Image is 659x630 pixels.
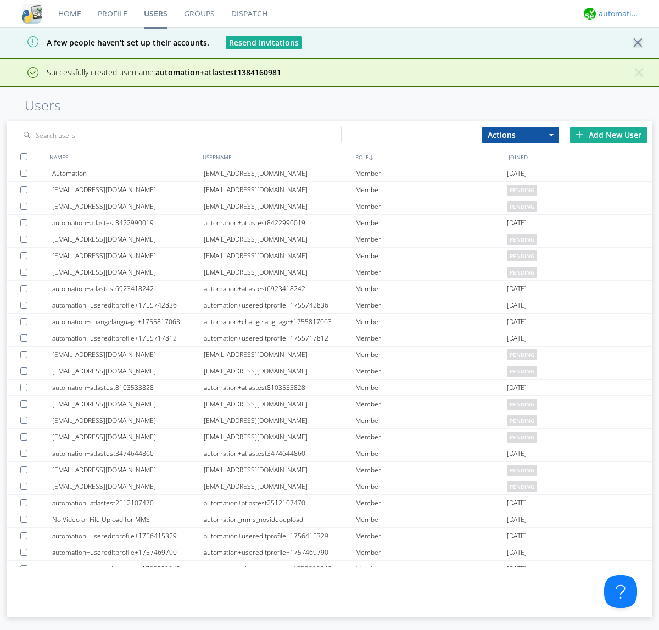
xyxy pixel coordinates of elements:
div: automation+usereditprofile+1756415329 [204,528,355,544]
a: [EMAIL_ADDRESS][DOMAIN_NAME][EMAIL_ADDRESS][DOMAIN_NAME]Memberpending [7,182,652,198]
a: automation+changelanguage+1755817063automation+changelanguage+1755817063Member[DATE] [7,314,652,330]
strong: automation+atlastest1384160981 [155,67,281,77]
div: automation+usereditprofile+1757469790 [52,544,204,560]
div: Member [355,215,507,231]
div: automation+atlastest6923418242 [52,281,204,297]
div: automation+atlastest2512107470 [204,495,355,511]
a: automation+usereditprofile+1755717812automation+usereditprofile+1755717812Member[DATE] [7,330,652,347]
div: [EMAIL_ADDRESS][DOMAIN_NAME] [204,264,355,280]
div: automation+usereditprofile+1755717812 [52,330,204,346]
div: automation+atlastest6923418242 [204,281,355,297]
div: Member [355,264,507,280]
a: automation+atlastest2512107470automation+atlastest2512107470Member[DATE] [7,495,652,511]
div: [EMAIL_ADDRESS][DOMAIN_NAME] [204,412,355,428]
div: [EMAIL_ADDRESS][DOMAIN_NAME] [52,429,204,445]
div: Member [355,165,507,181]
div: Member [355,429,507,445]
span: pending [507,481,537,492]
span: [DATE] [507,314,527,330]
div: [EMAIL_ADDRESS][DOMAIN_NAME] [52,396,204,412]
div: Member [355,528,507,544]
span: [DATE] [507,561,527,577]
div: Member [355,412,507,428]
div: [EMAIL_ADDRESS][DOMAIN_NAME] [204,182,355,198]
div: automation+atlastest8422990019 [204,215,355,231]
a: [EMAIL_ADDRESS][DOMAIN_NAME][EMAIL_ADDRESS][DOMAIN_NAME]Memberpending [7,429,652,445]
a: [EMAIL_ADDRESS][DOMAIN_NAME][EMAIL_ADDRESS][DOMAIN_NAME]Memberpending [7,198,652,215]
div: Member [355,462,507,478]
div: Member [355,445,507,461]
span: pending [507,349,537,360]
a: [EMAIL_ADDRESS][DOMAIN_NAME][EMAIL_ADDRESS][DOMAIN_NAME]Memberpending [7,462,652,478]
button: Actions [482,127,559,143]
span: [DATE] [507,445,527,462]
div: [EMAIL_ADDRESS][DOMAIN_NAME] [204,248,355,264]
a: Automation[EMAIL_ADDRESS][DOMAIN_NAME]Member[DATE] [7,165,652,182]
div: [EMAIL_ADDRESS][DOMAIN_NAME] [52,248,204,264]
div: automation+changelanguage+1755800948 [52,561,204,577]
div: automation+atlastest2512107470 [52,495,204,511]
div: Member [355,347,507,363]
span: [DATE] [507,528,527,544]
img: plus.svg [576,131,583,138]
div: [EMAIL_ADDRESS][DOMAIN_NAME] [52,363,204,379]
div: automation+atlastest8103533828 [204,380,355,395]
div: automation+usereditprofile+1756415329 [52,528,204,544]
div: [EMAIL_ADDRESS][DOMAIN_NAME] [204,429,355,445]
button: Resend Invitations [226,36,302,49]
span: pending [507,366,537,377]
div: Member [355,511,507,527]
div: automation+usereditprofile+1755742836 [52,297,204,313]
img: cddb5a64eb264b2086981ab96f4c1ba7 [22,4,42,24]
a: automation+usereditprofile+1756415329automation+usereditprofile+1756415329Member[DATE] [7,528,652,544]
a: [EMAIL_ADDRESS][DOMAIN_NAME][EMAIL_ADDRESS][DOMAIN_NAME]Memberpending [7,248,652,264]
span: pending [507,267,537,278]
a: [EMAIL_ADDRESS][DOMAIN_NAME][EMAIL_ADDRESS][DOMAIN_NAME]Memberpending [7,264,652,281]
div: [EMAIL_ADDRESS][DOMAIN_NAME] [204,198,355,214]
div: Member [355,248,507,264]
a: [EMAIL_ADDRESS][DOMAIN_NAME][EMAIL_ADDRESS][DOMAIN_NAME]Memberpending [7,478,652,495]
div: Member [355,363,507,379]
span: pending [507,185,537,196]
div: Member [355,314,507,330]
div: [EMAIL_ADDRESS][DOMAIN_NAME] [204,347,355,363]
a: [EMAIL_ADDRESS][DOMAIN_NAME][EMAIL_ADDRESS][DOMAIN_NAME]Memberpending [7,347,652,363]
div: [EMAIL_ADDRESS][DOMAIN_NAME] [204,231,355,247]
div: [EMAIL_ADDRESS][DOMAIN_NAME] [52,347,204,363]
a: [EMAIL_ADDRESS][DOMAIN_NAME][EMAIL_ADDRESS][DOMAIN_NAME]Memberpending [7,363,652,380]
div: Member [355,198,507,214]
div: Member [355,544,507,560]
span: [DATE] [507,330,527,347]
span: [DATE] [507,544,527,561]
div: Member [355,182,507,198]
a: automation+atlastest6923418242automation+atlastest6923418242Member[DATE] [7,281,652,297]
div: automation+atlastest8103533828 [52,380,204,395]
div: [EMAIL_ADDRESS][DOMAIN_NAME] [52,182,204,198]
div: Automation [52,165,204,181]
div: [EMAIL_ADDRESS][DOMAIN_NAME] [204,396,355,412]
div: [EMAIL_ADDRESS][DOMAIN_NAME] [204,478,355,494]
span: [DATE] [507,215,527,231]
a: [EMAIL_ADDRESS][DOMAIN_NAME][EMAIL_ADDRESS][DOMAIN_NAME]Memberpending [7,412,652,429]
div: automation+usereditprofile+1755717812 [204,330,355,346]
div: Add New User [570,127,647,143]
span: Successfully created username: [47,67,281,77]
span: pending [507,250,537,261]
div: automation+atlastest3474644860 [52,445,204,461]
div: [EMAIL_ADDRESS][DOMAIN_NAME] [204,363,355,379]
span: [DATE] [507,281,527,297]
a: No Video or File Upload for MMSautomation_mms_novideouploadMember[DATE] [7,511,652,528]
div: Member [355,495,507,511]
div: automation+atlas [599,8,640,19]
div: [EMAIL_ADDRESS][DOMAIN_NAME] [52,231,204,247]
div: Member [355,330,507,346]
div: [EMAIL_ADDRESS][DOMAIN_NAME] [52,478,204,494]
div: automation_mms_novideoupload [204,511,355,527]
div: Member [355,281,507,297]
div: Member [355,396,507,412]
img: d2d01cd9b4174d08988066c6d424eccd [584,8,596,20]
span: [DATE] [507,297,527,314]
a: [EMAIL_ADDRESS][DOMAIN_NAME][EMAIL_ADDRESS][DOMAIN_NAME]Memberpending [7,231,652,248]
div: USERNAME [200,149,353,165]
div: Member [355,561,507,577]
